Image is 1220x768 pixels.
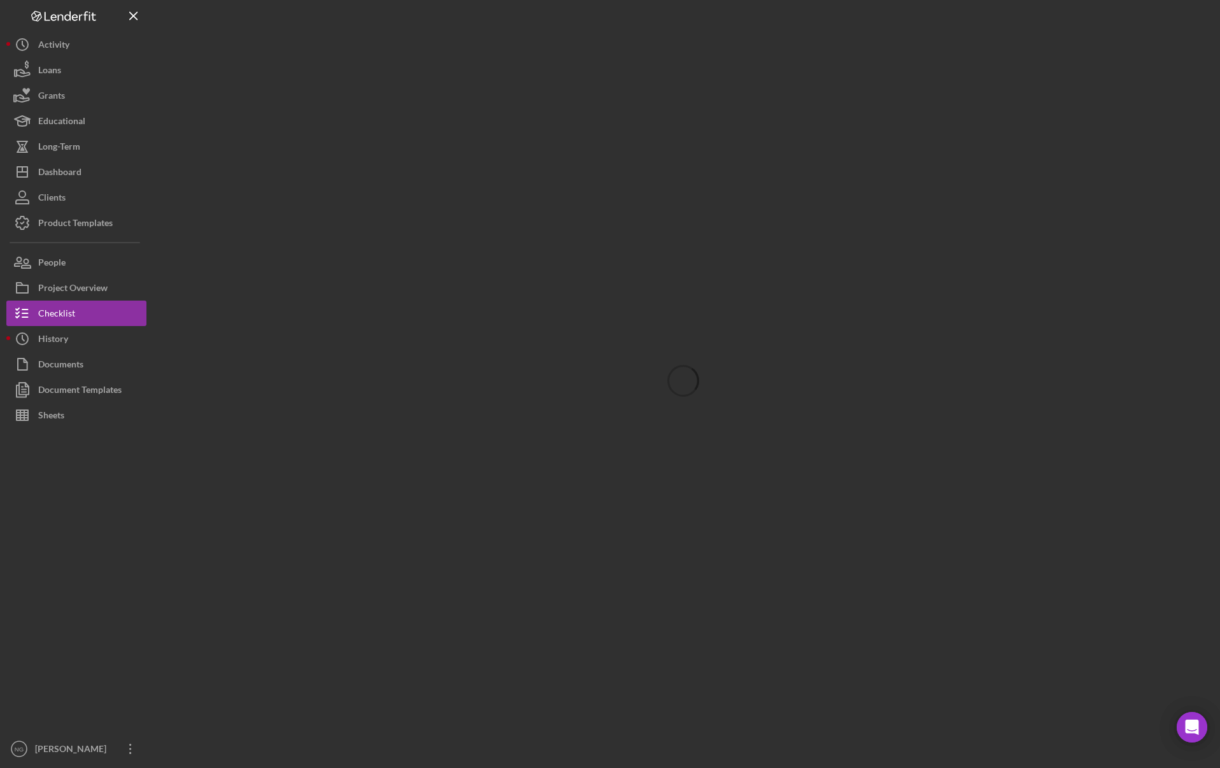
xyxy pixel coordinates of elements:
[38,32,69,60] div: Activity
[38,134,80,162] div: Long-Term
[32,736,115,765] div: [PERSON_NAME]
[38,250,66,278] div: People
[6,32,146,57] button: Activity
[38,326,68,355] div: History
[38,83,65,111] div: Grants
[38,352,83,380] div: Documents
[6,275,146,301] button: Project Overview
[6,108,146,134] button: Educational
[6,250,146,275] button: People
[38,159,82,188] div: Dashboard
[6,301,146,326] button: Checklist
[38,377,122,406] div: Document Templates
[38,402,64,431] div: Sheets
[6,736,146,762] button: NG[PERSON_NAME]
[6,402,146,428] button: Sheets
[6,352,146,377] button: Documents
[6,159,146,185] button: Dashboard
[38,275,108,304] div: Project Overview
[38,210,113,239] div: Product Templates
[38,301,75,329] div: Checklist
[6,185,146,210] button: Clients
[38,185,66,213] div: Clients
[1177,712,1207,743] div: Open Intercom Messenger
[6,377,146,402] button: Document Templates
[6,83,146,108] button: Grants
[6,57,146,83] button: Loans
[38,57,61,86] div: Loans
[38,108,85,137] div: Educational
[6,210,146,236] button: Product Templates
[6,326,146,352] button: History
[15,746,24,753] text: NG
[6,134,146,159] button: Long-Term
